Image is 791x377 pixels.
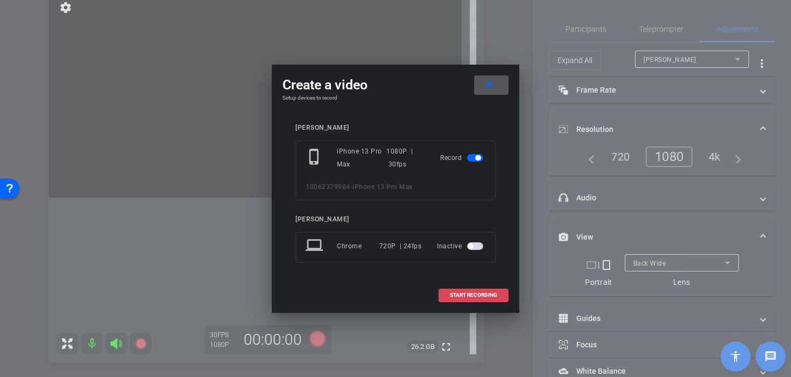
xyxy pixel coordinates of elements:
div: Record [440,145,485,171]
mat-icon: close [483,78,496,92]
div: 1080P | 30fps [386,145,425,171]
mat-icon: phone_iphone [306,148,325,167]
div: Chrome [337,236,379,256]
span: 10062379984 [306,183,350,191]
h4: Setup devices to record [282,95,508,101]
span: START RECORDING [450,292,497,298]
div: [PERSON_NAME] [295,215,496,224]
div: 720P | 24fps [379,236,422,256]
div: iPhone 13 Pro Max [337,145,386,171]
span: iPhone 13 Pro Max [352,183,413,191]
button: START RECORDING [439,289,508,302]
div: [PERSON_NAME] [295,124,496,132]
div: Inactive [437,236,485,256]
span: - [350,183,353,191]
div: Create a video [282,75,508,95]
mat-icon: laptop [306,236,325,256]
